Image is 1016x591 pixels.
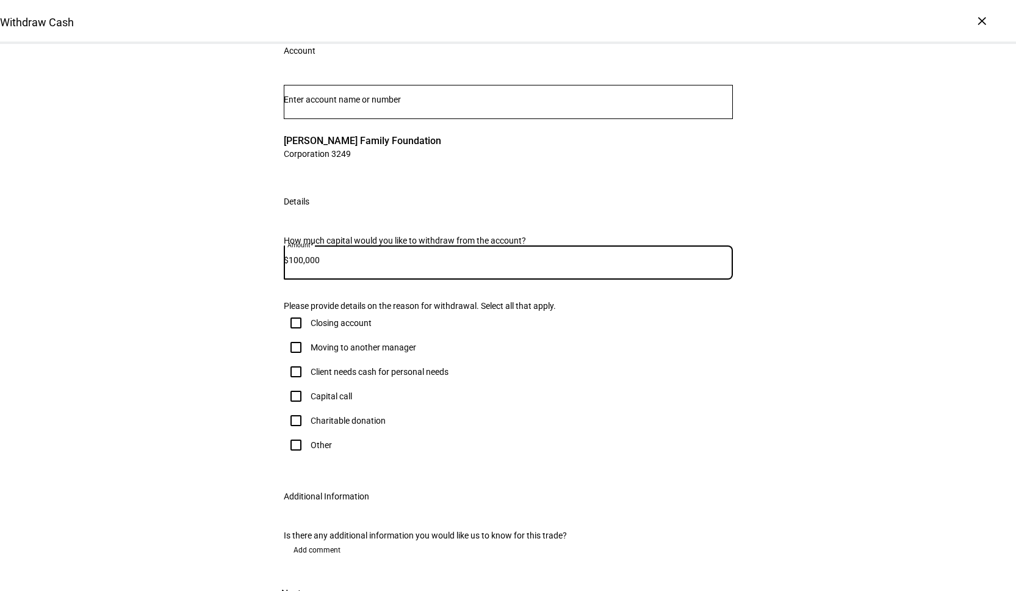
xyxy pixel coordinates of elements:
div: Is there any additional information you would like us to know for this trade? [284,531,733,540]
div: Additional Information [284,491,369,501]
div: Closing account [311,318,372,328]
div: × [972,11,992,31]
span: Corporation 3249 [284,148,441,159]
div: Moving to another manager [311,343,416,352]
div: Charitable donation [311,416,386,426]
div: Please provide details on the reason for withdrawal. Select all that apply. [284,301,733,311]
div: Client needs cash for personal needs [311,367,449,377]
div: Details [284,197,309,206]
div: How much capital would you like to withdraw from the account? [284,236,733,245]
span: $ [284,255,289,265]
input: Number [284,95,733,104]
div: Account [284,46,315,56]
button: Add comment [284,540,350,560]
span: [PERSON_NAME] Family Foundation [284,134,441,148]
div: Capital call [311,391,352,401]
span: Add comment [294,540,340,560]
div: Other [311,440,332,450]
mat-label: Amount* [287,241,313,248]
